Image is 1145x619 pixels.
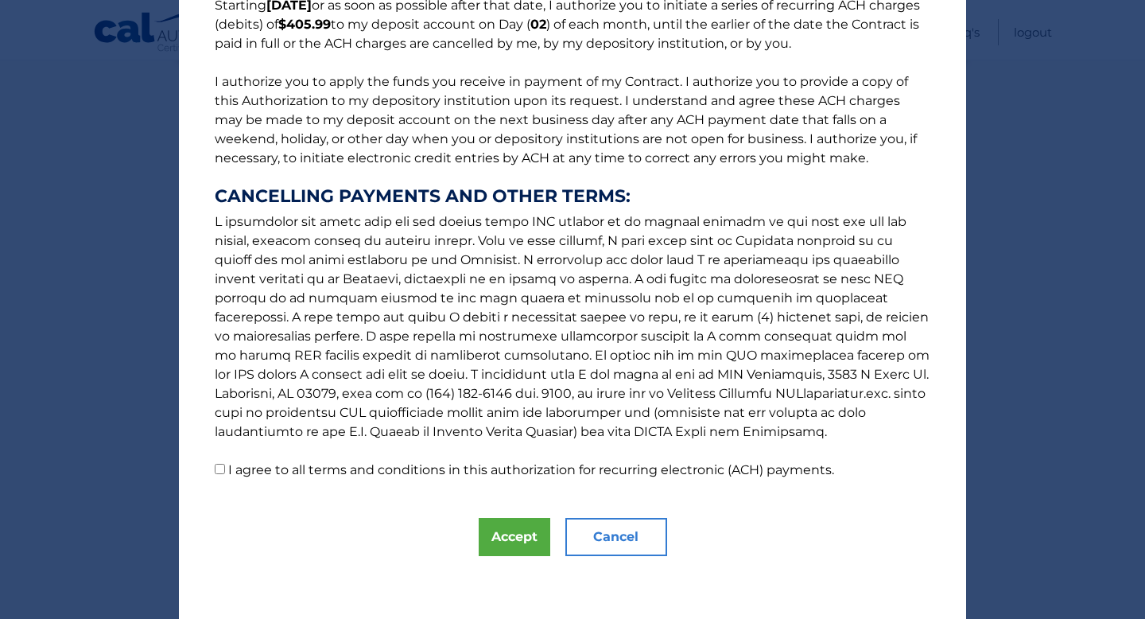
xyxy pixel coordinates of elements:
[565,518,667,556] button: Cancel
[479,518,550,556] button: Accept
[215,187,930,206] strong: CANCELLING PAYMENTS AND OTHER TERMS:
[278,17,331,32] b: $405.99
[530,17,546,32] b: 02
[228,462,834,477] label: I agree to all terms and conditions in this authorization for recurring electronic (ACH) payments.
